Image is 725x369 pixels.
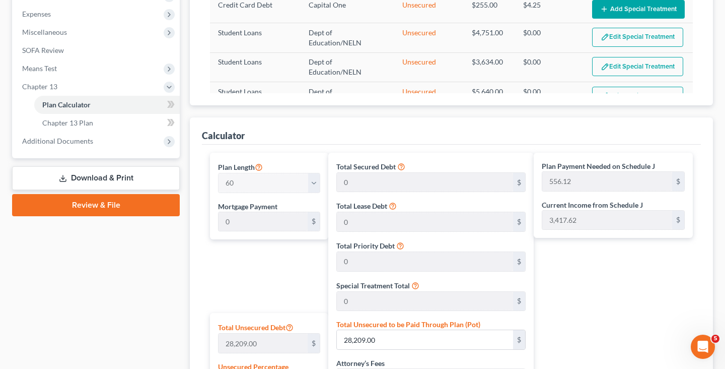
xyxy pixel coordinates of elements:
a: Chapter 13 Plan [34,114,180,132]
td: Unsecured [394,23,464,52]
div: $ [513,173,525,192]
label: Special Treatment Total [336,280,410,291]
button: Edit Special Treatment [592,87,683,106]
div: $ [513,252,525,271]
input: 0.00 [337,330,513,349]
td: $4,751.00 [464,23,515,52]
label: Mortgage Payment [218,201,277,212]
td: $0.00 [515,52,584,82]
label: Current Income from Schedule J [542,200,643,210]
button: Edit Special Treatment [592,57,683,76]
div: $ [513,292,525,311]
span: Expenses [22,10,51,18]
td: Student Loans [210,23,301,52]
div: $ [672,211,684,230]
span: Chapter 13 Plan [42,118,93,127]
input: 0.00 [337,292,513,311]
a: Download & Print [12,166,180,190]
td: Dept of Education/NELN [301,82,394,111]
td: $0.00 [515,23,584,52]
input: 0.00 [337,173,513,192]
img: edit-pencil-c1479a1de80d8dea1e2430c2f745a3c6a07e9d7aa2eeffe225670001d78357a8.svg [601,63,609,71]
a: SOFA Review [14,41,180,59]
input: 0.00 [337,252,513,271]
span: Means Test [22,64,57,73]
div: $ [513,212,525,231]
img: edit-pencil-c1479a1de80d8dea1e2430c2f745a3c6a07e9d7aa2eeffe225670001d78357a8.svg [601,33,609,41]
td: Unsecured [394,52,464,82]
td: Student Loans [210,82,301,111]
label: Total Secured Debt [336,161,396,172]
button: Edit Special Treatment [592,28,683,47]
img: edit-pencil-c1479a1de80d8dea1e2430c2f745a3c6a07e9d7aa2eeffe225670001d78357a8.svg [601,92,609,100]
span: Plan Calculator [42,100,91,109]
span: Additional Documents [22,137,93,145]
td: $5,640.00 [464,82,515,111]
a: Plan Calculator [34,96,180,114]
span: SOFA Review [22,46,64,54]
label: Plan Length [218,161,263,173]
td: $3,634.00 [464,52,515,82]
td: Dept of Education/NELN [301,52,394,82]
label: Plan Payment Needed on Schedule J [542,161,655,171]
input: 0.00 [219,334,308,353]
div: $ [308,212,320,231]
input: 0.00 [219,212,308,231]
div: $ [672,172,684,191]
input: 0.00 [542,172,672,191]
label: Total Unsecured to be Paid Through Plan (Pot) [336,319,480,330]
div: Calculator [202,130,245,142]
a: Review & File [12,194,180,216]
div: $ [513,330,525,349]
input: 0.00 [542,211,672,230]
td: Student Loans [210,52,301,82]
label: Attorney’s Fees [336,358,385,368]
td: Unsecured [394,82,464,111]
label: Total Unsecured Debt [218,321,294,333]
td: $0.00 [515,82,584,111]
td: Dept of Education/NELN [301,23,394,52]
span: Chapter 13 [22,82,57,91]
label: Total Lease Debt [336,201,387,211]
div: $ [308,334,320,353]
label: Total Priority Debt [336,240,395,251]
span: 5 [711,335,719,343]
span: Miscellaneous [22,28,67,36]
input: 0.00 [337,212,513,231]
iframe: Intercom live chat [691,335,715,359]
